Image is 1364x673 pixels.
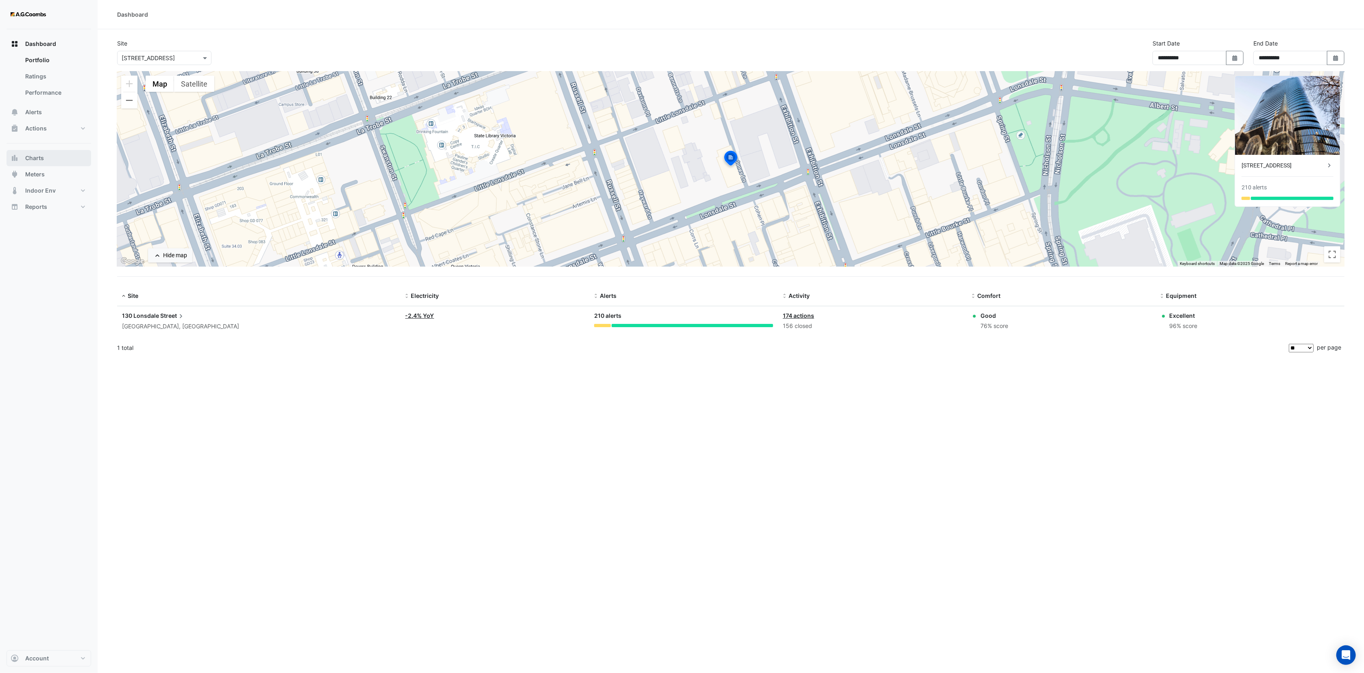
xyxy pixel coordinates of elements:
[121,76,137,92] button: Zoom in
[7,120,91,137] button: Actions
[1269,261,1280,266] a: Terms (opens in new tab)
[1231,54,1239,61] fa-icon: Select Date
[119,256,146,267] img: Google
[1170,311,1198,320] div: Excellent
[25,187,56,195] span: Indoor Env
[600,292,617,299] span: Alerts
[405,312,434,319] a: -2.4% YoY
[981,311,1008,320] div: Good
[783,312,814,319] a: 174 actions
[7,36,91,52] button: Dashboard
[1166,292,1197,299] span: Equipment
[10,7,46,23] img: Company Logo
[25,40,56,48] span: Dashboard
[977,292,1000,299] span: Comfort
[117,338,1287,358] div: 1 total
[128,292,138,299] span: Site
[19,52,91,68] a: Portfolio
[7,199,91,215] button: Reports
[11,154,19,162] app-icon: Charts
[122,322,395,331] div: [GEOGRAPHIC_DATA], [GEOGRAPHIC_DATA]
[11,187,19,195] app-icon: Indoor Env
[1220,261,1264,266] span: Map data ©2025 Google
[25,203,47,211] span: Reports
[783,321,962,331] div: 156 closed
[7,182,91,199] button: Indoor Env
[7,52,91,104] div: Dashboard
[411,292,439,299] span: Electricity
[163,251,187,260] div: Hide map
[160,311,185,320] span: Street
[25,108,42,116] span: Alerts
[11,203,19,211] app-icon: Reports
[1336,645,1356,665] div: Open Intercom Messenger
[7,166,91,182] button: Meters
[121,92,137,109] button: Zoom out
[11,108,19,116] app-icon: Alerts
[117,39,127,48] label: Site
[11,170,19,178] app-icon: Meters
[119,256,146,267] a: Open this area in Google Maps (opens a new window)
[1242,161,1325,170] div: [STREET_ADDRESS]
[19,85,91,101] a: Performance
[11,124,19,132] app-icon: Actions
[25,170,45,178] span: Meters
[146,76,174,92] button: Show street map
[25,154,44,162] span: Charts
[1253,39,1278,48] label: End Date
[25,654,49,662] span: Account
[1235,76,1340,155] img: 130 Lonsdale Street
[7,150,91,166] button: Charts
[789,292,810,299] span: Activity
[25,124,47,132] span: Actions
[11,40,19,48] app-icon: Dashboard
[1242,183,1267,192] div: 210 alerts
[1324,246,1340,263] button: Toggle fullscreen view
[722,150,740,169] img: site-pin-selected.svg
[122,312,159,319] span: 130 Lonsdale
[117,10,148,19] div: Dashboard
[174,76,214,92] button: Show satellite imagery
[7,104,91,120] button: Alerts
[594,311,773,321] div: 210 alerts
[7,650,91,666] button: Account
[1153,39,1180,48] label: Start Date
[19,68,91,85] a: Ratings
[1170,321,1198,331] div: 96% score
[1332,54,1340,61] fa-icon: Select Date
[1285,261,1318,266] a: Report a map error
[1180,261,1215,267] button: Keyboard shortcuts
[1317,344,1341,351] span: per page
[148,248,192,263] button: Hide map
[981,321,1008,331] div: 76% score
